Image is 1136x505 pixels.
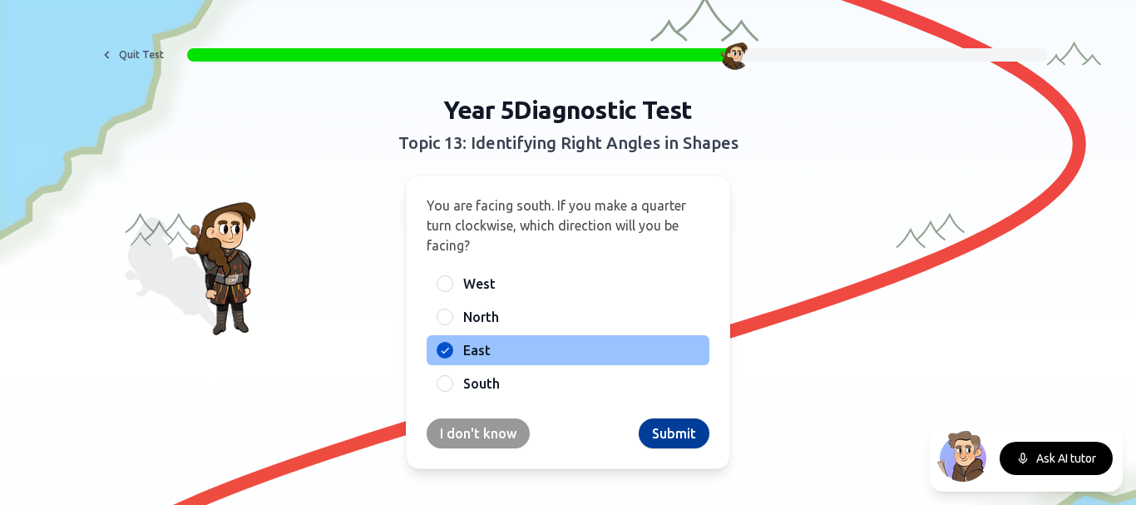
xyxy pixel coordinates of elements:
[427,198,686,253] span: You are facing south. If you make a quarter turn clockwise, which direction will you be facing?
[262,95,874,125] h1: Year 5 Diagnostic Test
[89,42,174,68] button: Quit Test
[639,418,709,448] button: Submit
[463,274,496,294] span: West
[936,428,990,482] img: North
[463,374,500,394] span: South
[427,418,530,448] button: I don't know
[463,340,491,360] span: East
[262,131,874,155] h2: Topic 13: Identifying Right Angles in Shapes
[463,307,499,327] span: North
[720,40,750,70] img: Character
[1000,442,1113,475] button: Ask AI tutor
